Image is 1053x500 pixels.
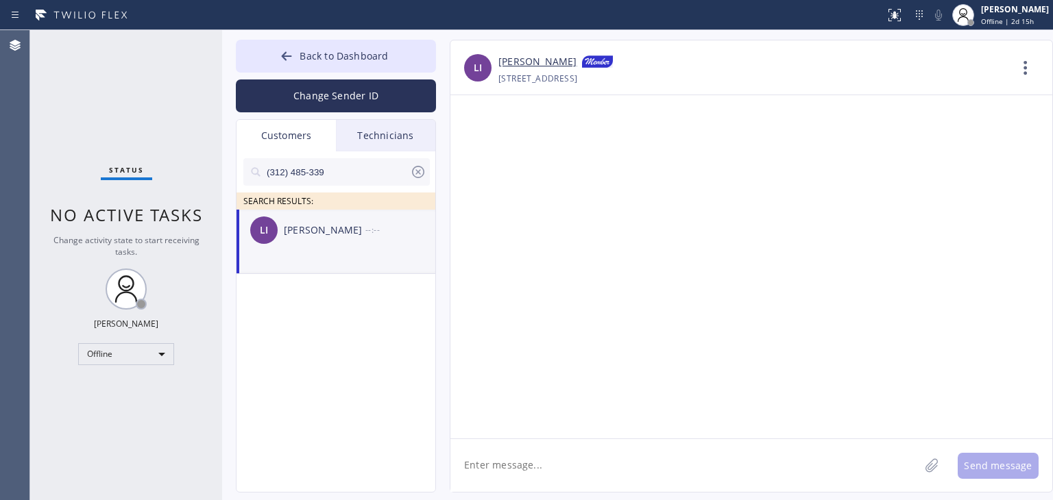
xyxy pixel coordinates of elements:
[237,120,336,151] div: Customers
[236,40,436,73] button: Back to Dashboard
[53,234,199,258] span: Change activity state to start receiving tasks.
[474,60,482,76] span: LI
[109,165,144,175] span: Status
[981,3,1049,15] div: [PERSON_NAME]
[300,49,388,62] span: Back to Dashboard
[929,5,948,25] button: Mute
[50,203,203,226] span: No active tasks
[243,195,313,207] span: SEARCH RESULTS:
[336,120,435,151] div: Technicians
[365,222,437,238] div: --:--
[78,343,174,365] div: Offline
[498,54,577,71] a: [PERSON_NAME]
[498,71,577,86] div: [STREET_ADDRESS]
[284,223,365,238] div: [PERSON_NAME]
[265,158,410,186] input: Search
[260,223,268,238] span: LI
[958,453,1039,479] button: Send message
[94,318,158,329] div: [PERSON_NAME]
[236,79,436,112] button: Change Sender ID
[981,16,1034,26] span: Offline | 2d 15h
